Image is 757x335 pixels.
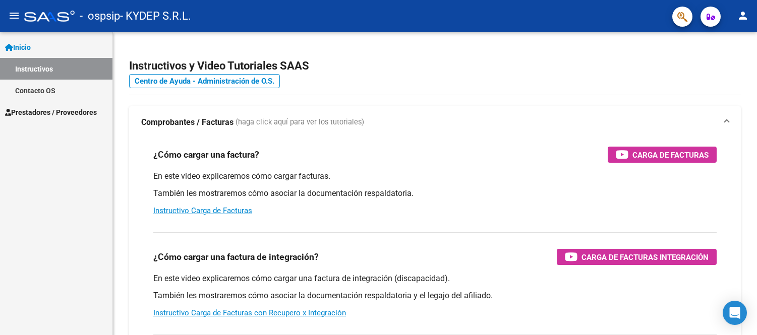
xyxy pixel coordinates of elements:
span: (haga click aquí para ver los tutoriales) [236,117,364,128]
button: Carga de Facturas [608,147,717,163]
mat-expansion-panel-header: Comprobantes / Facturas (haga click aquí para ver los tutoriales) [129,106,741,139]
span: Carga de Facturas [632,149,709,161]
mat-icon: menu [8,10,20,22]
span: Carga de Facturas Integración [581,251,709,263]
span: Prestadores / Proveedores [5,107,97,118]
mat-icon: person [737,10,749,22]
span: - KYDEP S.R.L. [120,5,191,27]
span: - ospsip [80,5,120,27]
div: Open Intercom Messenger [723,301,747,325]
h3: ¿Cómo cargar una factura? [153,148,259,162]
strong: Comprobantes / Facturas [141,117,234,128]
p: En este video explicaremos cómo cargar una factura de integración (discapacidad). [153,273,717,284]
a: Centro de Ayuda - Administración de O.S. [129,74,280,88]
h3: ¿Cómo cargar una factura de integración? [153,250,319,264]
p: También les mostraremos cómo asociar la documentación respaldatoria. [153,188,717,199]
p: También les mostraremos cómo asociar la documentación respaldatoria y el legajo del afiliado. [153,290,717,301]
button: Carga de Facturas Integración [557,249,717,265]
a: Instructivo Carga de Facturas [153,206,252,215]
p: En este video explicaremos cómo cargar facturas. [153,171,717,182]
span: Inicio [5,42,31,53]
h2: Instructivos y Video Tutoriales SAAS [129,56,741,76]
a: Instructivo Carga de Facturas con Recupero x Integración [153,308,346,317]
